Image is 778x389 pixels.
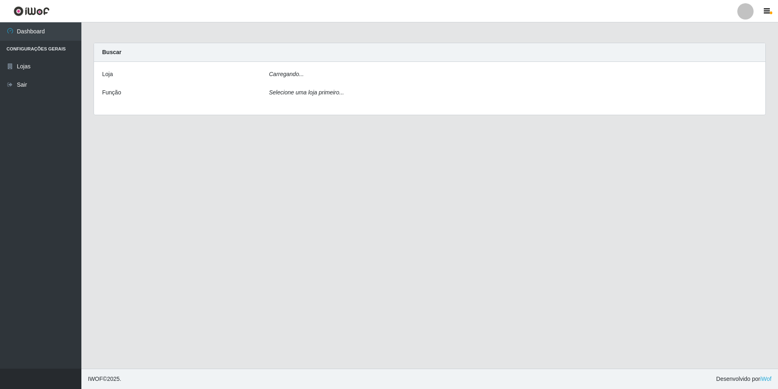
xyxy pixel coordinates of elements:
span: IWOF [88,376,103,382]
a: iWof [760,376,771,382]
img: CoreUI Logo [13,6,50,16]
span: © 2025 . [88,375,121,383]
i: Selecione uma loja primeiro... [269,89,344,96]
label: Loja [102,70,113,79]
i: Carregando... [269,71,304,77]
strong: Buscar [102,49,121,55]
span: Desenvolvido por [716,375,771,383]
label: Função [102,88,121,97]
